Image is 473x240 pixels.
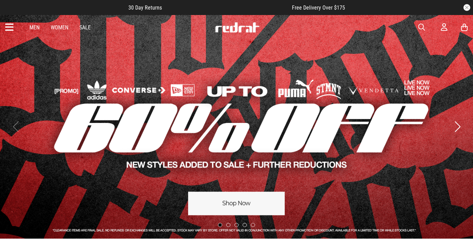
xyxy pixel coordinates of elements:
button: Previous slide [11,119,20,134]
a: Women [51,24,68,31]
a: Sale [79,24,91,31]
iframe: Customer reviews powered by Trustpilot [176,4,278,11]
span: Free Delivery Over $175 [292,4,345,11]
a: Men [29,24,40,31]
img: Redrat logo [215,22,260,32]
button: Next slide [453,119,462,134]
span: 30 Day Returns [128,4,162,11]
